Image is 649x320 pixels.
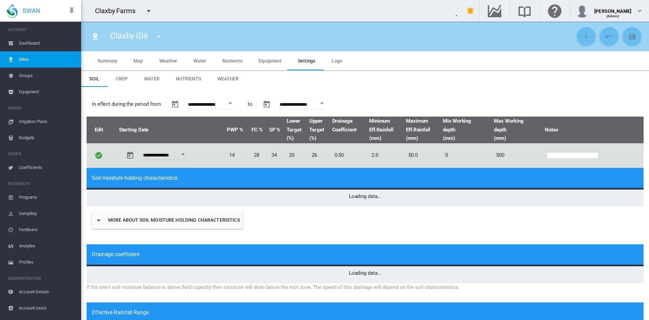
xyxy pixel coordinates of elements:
[316,97,328,109] button: Open calendar
[68,7,76,15] md-icon: icon-pin
[280,102,324,109] input: Enter Date
[606,14,620,18] span: (Admin)
[123,149,137,162] button: md-calendar
[516,7,533,15] md-icon: Search the knowledge base
[486,7,503,15] md-icon: Go to the Data Hub
[19,68,76,84] span: Groups
[406,143,442,168] td: 50.0
[19,114,76,130] span: Irrigation Plans
[635,7,644,15] md-icon: icon-chevron-down
[494,143,545,168] td: 500
[406,117,442,143] span: Maximum Eff.Rainfall (mm)
[269,143,287,168] td: 34
[575,4,589,18] img: profile.jpg
[309,143,332,168] td: 26
[134,58,143,64] span: Map
[442,143,494,168] td: 0
[494,117,528,143] span: Max Working depth (mm)
[95,126,116,134] span: Edit
[92,211,243,229] button: icon-menu-downMore about soil moisture holding characteristics
[8,24,76,35] span: ACCOUNT
[19,284,76,300] span: Account Details
[145,7,153,15] md-icon: icon-menu-down
[19,238,76,254] span: Analytes
[91,32,99,41] md-icon: icon-map-marker-radius
[287,117,309,143] span: Lower Target (%)
[89,30,102,43] button: Click to go to list of Sites
[260,98,273,111] button: md-calendar
[19,254,76,270] span: Profiles
[369,117,405,143] span: Minimum Eff.Rainfall (mm)
[87,143,644,168] tr: Enter Date Open calendar 14 28 34 20 26 0.50 2.0 50.0 0 500
[332,143,369,168] td: 0.50
[8,178,76,189] span: NUTRIENTS
[92,251,140,257] span: Drainage coefficient
[152,30,166,43] button: icon-menu-down
[577,27,596,46] button: Add New Setting
[116,76,128,81] span: Crop
[95,6,142,16] div: Claxby Farms
[168,98,182,111] button: md-calendar
[298,58,315,64] span: Settings
[110,31,148,41] span: Claxby ID6
[251,143,268,168] td: 28
[259,58,282,64] span: Equipment
[226,143,251,168] td: 14
[227,126,251,134] span: Permanent Wilting Point
[600,27,619,46] button: Cancel Changes
[19,84,76,100] span: Equipment
[23,6,40,15] span: SWAN
[8,273,76,284] span: ADMINISTRATION
[89,76,99,81] span: Soil
[545,126,627,134] span: Notes
[95,216,103,224] md-icon: icon-menu-down
[623,27,642,46] button: Save Changes
[19,222,76,238] span: Fertilisers
[7,4,18,18] img: SWAN-Landscape-Logo-Colour-drop.png
[144,76,160,81] span: Water
[193,58,206,64] span: Water
[443,117,477,143] span: Min Working depth (mm)
[251,126,268,134] span: Field Capacity
[92,175,177,181] span: Soil moisture holding characteristics
[332,58,342,64] span: Logs
[119,126,226,134] span: Starting Date
[142,4,155,18] button: icon-menu-down
[309,117,331,143] span: Upper Target (%)
[346,267,384,279] span: Loading data...
[224,97,236,109] button: Open calendar
[217,76,239,81] span: Weather
[222,58,242,64] span: Nutrients
[594,5,631,12] div: [PERSON_NAME]
[97,58,117,64] span: Summary
[176,76,201,81] span: Nutrients
[87,283,644,303] div: If the site's soil moisture balance is above field capacity then moisture will drain below the ro...
[19,130,76,146] span: Budgets
[188,102,233,109] input: Enter Date
[19,51,76,68] span: Sites
[155,32,163,41] md-icon: icon-menu-down
[466,7,475,15] md-icon: icon-bell-ring
[143,153,186,159] input: Enter Date
[286,143,309,168] td: 20
[582,32,590,41] md-icon: icon-plus
[8,103,76,114] span: WATER
[8,149,76,159] span: CROPS
[332,117,368,143] span: Drainage Coefficient
[547,7,563,15] md-icon: Click here for help
[464,4,477,18] button: icon-bell-ring
[269,126,286,134] span: Saturation Point
[19,35,76,51] span: Dashboard
[19,205,76,222] span: Sampling
[605,32,613,41] md-icon: icon-undo
[248,100,253,109] span: to
[92,100,161,109] span: In effect during the period from
[159,58,177,64] span: Weather
[92,309,149,316] span: Effective Rainfall Range
[369,143,406,168] td: 2.0
[346,191,384,202] span: Loading data...
[628,32,636,41] md-icon: icon-content-save
[177,148,189,161] button: Open calendar
[19,300,76,316] span: Account Users
[19,159,76,176] span: Coefficients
